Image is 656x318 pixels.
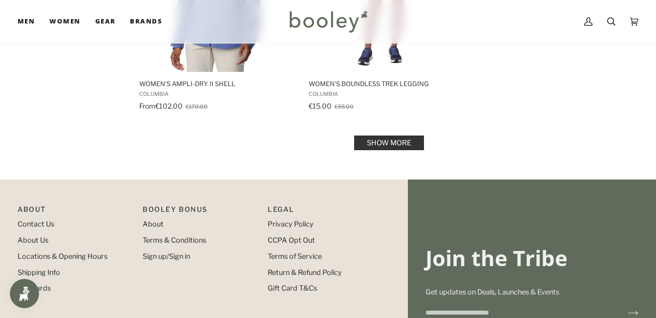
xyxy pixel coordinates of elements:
[186,103,208,110] span: €170.00
[18,236,48,245] a: About Us
[309,102,332,110] span: €15.00
[354,136,424,150] a: Show more
[425,245,638,272] h3: Join the Tribe
[143,252,190,261] a: Sign up/Sign in
[130,17,162,26] span: Brands
[285,7,371,36] img: Booley
[268,284,317,293] a: Gift Card T&Cs
[18,17,35,26] span: Men
[335,103,354,110] span: €55.00
[143,204,258,219] p: Booley Bonus
[139,91,296,97] span: Columbia
[18,252,107,261] a: Locations & Opening Hours
[425,287,638,298] p: Get updates on Deals, Launches & Events
[18,268,60,277] a: Shipping Info
[309,79,465,88] span: Women's Boundless Trek Legging
[143,236,206,245] a: Terms & Conditions
[268,236,315,245] a: CCPA Opt Out
[268,268,342,277] a: Return & Refund Policy
[155,102,183,110] span: €102.00
[139,79,296,88] span: Women's Ampli-Dry II Shell
[139,138,638,147] div: Pagination
[10,279,39,308] iframe: Button to open loyalty program pop-up
[268,204,383,219] p: Pipeline_Footer Sub
[49,17,80,26] span: Women
[139,102,155,110] span: From
[143,220,164,228] a: About
[268,252,322,261] a: Terms of Service
[18,204,133,219] p: Pipeline_Footer Main
[95,17,116,26] span: Gear
[268,220,314,228] a: Privacy Policy
[309,91,465,97] span: Columbia
[18,220,54,228] a: Contact Us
